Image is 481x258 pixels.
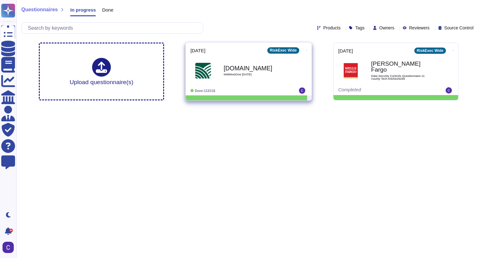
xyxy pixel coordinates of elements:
[3,242,14,253] img: user
[299,88,305,94] img: user
[338,48,353,53] span: [DATE]
[70,58,133,85] div: Upload questionnaire(s)
[338,87,415,94] div: Completed
[355,26,365,30] span: Tags
[323,26,340,30] span: Products
[379,26,394,30] span: Owners
[102,8,113,12] span: Done
[343,63,359,78] img: Logo
[25,23,203,33] input: Search by keywords
[195,63,211,78] img: Logo
[267,47,299,53] div: RiskExec Wide
[9,229,13,232] div: 9+
[446,87,452,94] img: user
[21,7,58,12] span: Questionnaires
[371,74,434,80] span: Data Security Controls Questionnaire v1 Asurity Tech EID5429269
[444,26,473,30] span: Source Control
[224,65,287,71] b: [DOMAIN_NAME]
[414,48,446,54] div: RiskExec Wide
[70,8,96,12] span: In progress
[409,26,429,30] span: Reviewers
[195,89,215,92] span: Done: 112/116
[224,73,287,76] span: MidWestOne [DATE]
[1,240,18,254] button: user
[371,61,434,73] b: [PERSON_NAME] Fargo
[190,48,205,53] span: [DATE]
